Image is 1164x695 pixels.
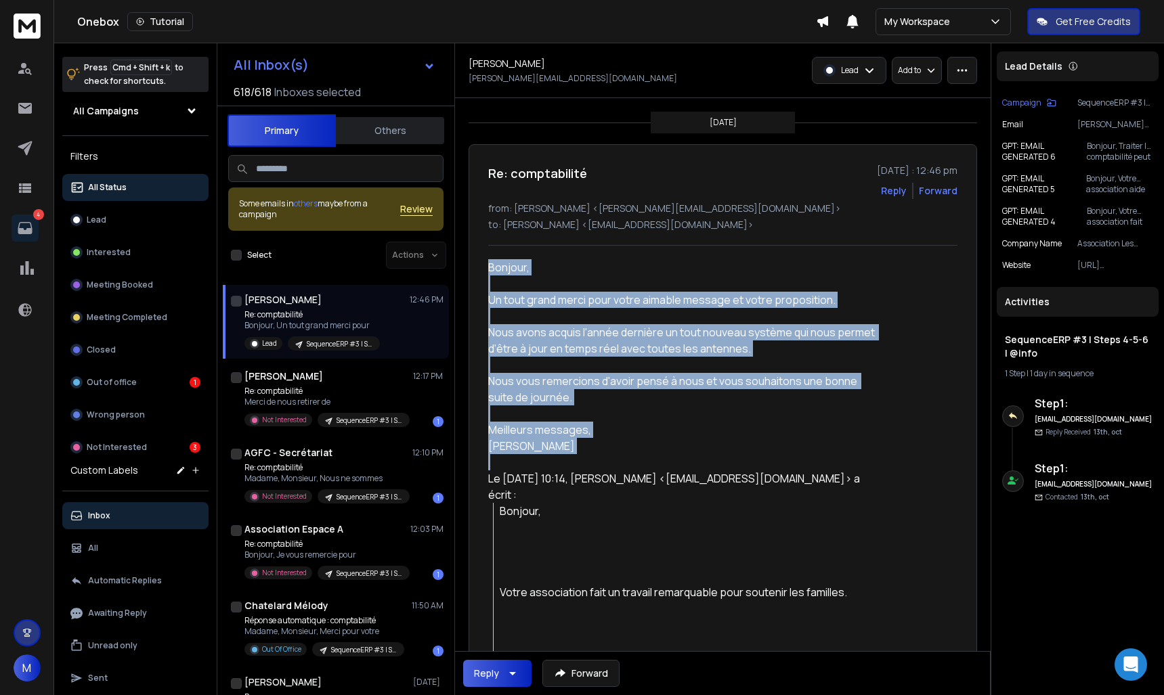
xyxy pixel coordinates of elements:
p: Lead [87,215,106,225]
button: Inbox [62,502,209,529]
p: 12:03 PM [410,524,444,535]
div: 3 [190,442,200,453]
button: Review [400,202,433,216]
p: Lead Details [1005,60,1062,73]
div: Open Intercom Messenger [1115,648,1147,681]
p: [PERSON_NAME][EMAIL_ADDRESS][DOMAIN_NAME] [1077,119,1153,130]
p: Lead [262,338,277,349]
p: SequenceERP #3 | Steps 4-5-6 | @info [337,568,402,579]
p: Lead [841,65,859,76]
p: Re: comptabilité [244,386,407,397]
p: SequenceERP #3 | Steps 4-5-6 | @info [331,645,396,655]
button: Automatic Replies [62,567,209,594]
p: [URL][DOMAIN_NAME] [1077,260,1153,271]
span: 1 day in sequence [1030,367,1094,379]
button: Meeting Completed [62,304,209,331]
div: Nous avons acquis l'année dernière un tout nouveau système qui nous permet d'être à jour en temps... [488,324,884,357]
button: M [14,654,41,681]
p: SequenceERP #3 | Steps 4-5-6 | @info [337,492,402,502]
button: Primary [228,114,336,147]
p: Campaign [1002,97,1041,108]
span: 13th, oct [1094,427,1122,436]
p: My Workspace [884,15,955,28]
div: 1 [433,569,444,580]
h1: Association Espace A [244,522,343,536]
button: Reply [463,660,532,687]
p: Add to [898,65,921,76]
h6: Step 1 : [1035,460,1153,476]
button: Campaign [1002,97,1056,108]
p: Bonjour, Votre association fait un travail remarquable pour soutenir les familles. Si la gestion ... [1087,206,1153,227]
p: Sent [88,673,108,683]
button: All Status [62,174,209,201]
h1: [PERSON_NAME] [244,675,322,689]
button: Reply [881,184,907,198]
p: Email [1002,119,1023,130]
button: Sent [62,665,209,692]
div: Meilleurs messages, [488,422,884,438]
div: | [1005,368,1150,379]
button: Forward [542,660,620,687]
p: Madame, Monsieur, Nous ne sommes [244,473,407,484]
div: 1 [433,646,444,656]
p: 11:50 AM [412,600,444,611]
p: Unread only [88,640,137,651]
span: Cmd + Shift + k [110,60,172,75]
p: Get Free Credits [1056,15,1131,28]
button: Meeting Booked [62,271,209,298]
p: Reply Received [1046,427,1122,437]
p: website [1002,260,1031,271]
button: Tutorial [127,12,193,31]
p: Re: comptabilité [244,309,380,320]
p: All [88,543,98,554]
div: Bonjour, [488,259,884,454]
p: Re: comptabilité [244,462,407,473]
p: 12:46 PM [410,294,444,305]
p: Wrong person [87,409,145,420]
p: [DATE] : 12:46 pm [877,164,957,177]
p: 12:10 PM [412,447,444,458]
p: GPT: EMAIL GENERATED 4 [1002,206,1087,227]
p: Not Interested [262,491,307,501]
div: Some emails in maybe from a campaign [239,198,400,220]
p: Automatic Replies [88,575,162,586]
h3: Custom Labels [70,464,138,477]
span: others [294,198,318,209]
button: Unread only [62,632,209,659]
button: Wrong person [62,401,209,428]
p: Bonjour, Je vous remercie pour [244,550,407,560]
h1: AGFC - Secrétariat [244,446,332,459]
p: Interested [87,247,131,258]
p: Meeting Booked [87,279,153,290]
p: [DATE] [413,677,444,688]
p: Awaiting Reply [88,608,147,619]
p: Re: comptabilité [244,539,407,550]
p: [DATE] [710,117,737,128]
h1: [PERSON_NAME] [244,293,322,307]
button: Others [336,116,444,145]
div: 1 [433,416,444,427]
p: Meeting Completed [87,312,167,323]
div: Reply [474,667,499,680]
h3: Filters [62,147,209,166]
h1: All Campaigns [73,104,139,118]
p: SequenceERP #3 | Steps 4-5-6 | @info [1077,97,1153,108]
p: to: [PERSON_NAME] <[EMAIL_ADDRESS][DOMAIN_NAME]> [488,218,957,231]
h1: [PERSON_NAME] [244,369,323,383]
button: Awaiting Reply [62,600,209,627]
h3: Inboxes selected [274,84,361,100]
div: Onebox [77,12,816,31]
button: Get Free Credits [1027,8,1140,35]
p: Press to check for shortcuts. [84,61,184,88]
p: SequenceERP #3 | Steps 4-5-6 | @info [337,416,402,426]
p: Contacted [1046,492,1109,502]
button: Closed [62,336,209,363]
div: [PERSON_NAME] [488,438,884,454]
button: All [62,535,209,562]
button: Lead [62,206,209,233]
p: from: [PERSON_NAME] <[PERSON_NAME][EMAIL_ADDRESS][DOMAIN_NAME]> [488,202,957,215]
label: Select [247,250,272,261]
